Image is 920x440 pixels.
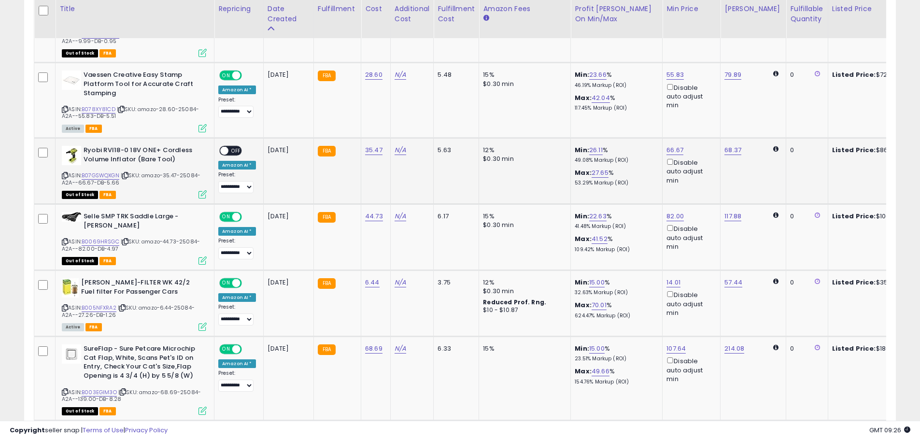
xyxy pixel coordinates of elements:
[99,257,116,265] span: FBA
[575,93,592,102] b: Max:
[218,370,256,392] div: Preset:
[592,367,609,376] a: 49.66
[62,146,81,165] img: 41pZs0ZV+YL._SL40_.jpg
[869,426,910,435] span: 2025-08-18 09:26 GMT
[268,212,306,221] div: [DATE]
[395,4,430,24] div: Additional Cost
[666,212,684,221] a: 82.00
[666,355,713,383] div: Disable auto adjust min
[832,212,912,221] div: $106.60
[483,278,563,287] div: 12%
[438,4,475,24] div: Fulfillment Cost
[575,344,655,362] div: %
[592,168,609,178] a: 27.65
[790,146,820,155] div: 0
[832,70,876,79] b: Listed Price:
[790,344,820,353] div: 0
[62,212,207,264] div: ASIN:
[62,191,98,199] span: All listings that are currently out of stock and unavailable for purchase on Amazon
[575,278,589,287] b: Min:
[62,71,81,90] img: 31XYGmwrlnL._SL40_.jpg
[575,312,655,319] p: 624.47% Markup (ROI)
[62,71,207,131] div: ASIN:
[666,70,684,80] a: 55.83
[666,157,713,185] div: Disable auto adjust min
[575,71,655,88] div: %
[318,146,336,156] small: FBA
[575,145,589,155] b: Min:
[268,344,306,353] div: [DATE]
[62,388,201,403] span: | SKU: amazo-68.69-25084-A2A--139.00-DB-8.28
[666,4,716,14] div: Min Price
[365,344,382,354] a: 68.69
[592,234,608,244] a: 41.52
[228,147,244,155] span: OFF
[575,105,655,112] p: 117.45% Markup (ROI)
[365,212,383,221] a: 44.73
[395,344,406,354] a: N/A
[81,278,198,298] b: [PERSON_NAME]-FILTER WK 42/2 Fuel filter For Passenger Cars
[241,345,256,354] span: OFF
[483,71,563,79] div: 15%
[666,289,713,317] div: Disable auto adjust min
[773,212,778,218] i: Calculated using Dynamic Max Price.
[483,14,489,23] small: Amazon Fees.
[62,212,81,222] img: 3165DXJlPVL._SL40_.jpg
[773,278,778,284] i: Calculated using Dynamic Max Price.
[666,344,686,354] a: 107.64
[575,212,589,221] b: Min:
[483,4,566,14] div: Amazon Fees
[575,82,655,89] p: 46.19% Markup (ROI)
[575,169,655,186] div: %
[365,70,382,80] a: 28.60
[99,49,116,57] span: FBA
[268,4,310,24] div: Date Created
[268,146,306,155] div: [DATE]
[438,71,471,79] div: 5.48
[268,278,306,287] div: [DATE]
[218,359,256,368] div: Amazon AI *
[438,146,471,155] div: 5.63
[589,212,607,221] a: 22.63
[85,125,102,133] span: FBA
[575,278,655,296] div: %
[218,304,256,326] div: Preset:
[395,212,406,221] a: N/A
[365,145,382,155] a: 35.47
[790,278,820,287] div: 0
[62,105,199,120] span: | SKU: amazo-28.60-25084-A2A--55.83-DB-5.51
[218,171,256,193] div: Preset:
[575,168,592,177] b: Max:
[82,238,119,246] a: B0069HRSGC
[575,70,589,79] b: Min:
[62,146,207,198] div: ASIN:
[483,80,563,88] div: $0.30 min
[575,379,655,385] p: 154.76% Markup (ROI)
[84,344,201,383] b: SureFlap - Sure Petcare Microchip Cat Flap, White, Scans Pet's ID on Entry, Check Your Cat's Size...
[483,212,563,221] div: 15%
[790,4,823,24] div: Fulfillable Quantity
[483,298,546,306] b: Reduced Prof. Rng.
[832,278,912,287] div: $35.44
[575,246,655,253] p: 109.42% Markup (ROI)
[666,223,713,251] div: Disable auto adjust min
[666,145,683,155] a: 66.67
[318,71,336,81] small: FBA
[724,278,742,287] a: 57.44
[84,146,201,166] b: Ryobi RVI18-0 18V ONE+ Cordless Volume Inflator (Bare Tool)
[395,278,406,287] a: N/A
[218,85,256,94] div: Amazon AI *
[218,227,256,236] div: Amazon AI *
[220,213,232,221] span: ON
[832,344,912,353] div: $180.70
[318,4,357,14] div: Fulfillment
[832,145,876,155] b: Listed Price:
[773,344,778,351] i: Calculated using Dynamic Max Price.
[438,212,471,221] div: 6.17
[318,278,336,289] small: FBA
[575,234,592,243] b: Max:
[10,426,168,435] div: seller snap | |
[83,426,124,435] a: Terms of Use
[592,300,607,310] a: 70.01
[62,278,207,330] div: ASIN:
